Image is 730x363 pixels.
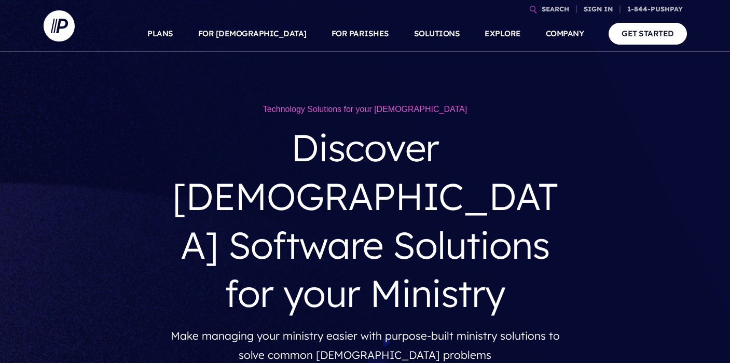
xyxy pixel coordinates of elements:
h3: Discover [DEMOGRAPHIC_DATA] Software Solutions for your Ministry [171,115,560,326]
a: GET STARTED [609,23,687,44]
a: SOLUTIONS [414,16,460,52]
a: FOR PARISHES [332,16,389,52]
h1: Technology Solutions for your [DEMOGRAPHIC_DATA] [171,104,560,115]
a: COMPANY [546,16,584,52]
a: FOR [DEMOGRAPHIC_DATA] [198,16,307,52]
a: EXPLORE [485,16,521,52]
a: PLANS [147,16,173,52]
